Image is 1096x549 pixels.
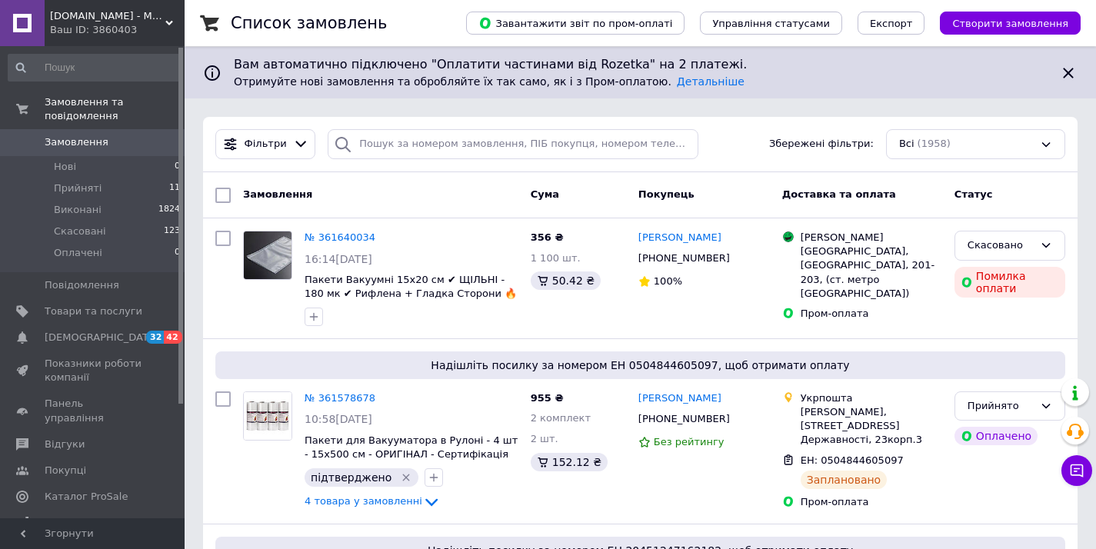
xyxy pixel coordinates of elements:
[234,56,1047,74] span: Вам автоматично підключено "Оплатити частинами від Rozetka" на 2 платежі.
[531,412,591,424] span: 2 комплект
[712,18,830,29] span: Управління статусами
[45,516,98,530] span: Аналітика
[305,434,518,474] a: Пакети для Вакууматора в Рулоні - 4 шт - 15х500 см - ОРИГІНАЛ - Сертифікація FDA+LFGB - ТМ ComShop
[54,181,102,195] span: Прийняті
[924,17,1081,28] a: Створити замовлення
[234,75,745,88] span: Отримуйте нові замовлення та обробляйте їх так само, як і з Пром-оплатою.
[654,436,725,448] span: Без рейтингу
[175,246,180,260] span: 0
[54,225,106,238] span: Скасовані
[305,392,375,404] a: № 361578678
[50,9,165,23] span: ComShop.in.UA - Магазин ТМ ComShop
[305,495,441,507] a: 4 товара у замовленні
[769,137,874,151] span: Збережені фільтри:
[45,397,142,424] span: Панель управління
[638,231,721,245] a: [PERSON_NAME]
[243,391,292,441] a: Фото товару
[466,12,685,35] button: Завантажити звіт по пром-оплаті
[54,160,76,174] span: Нові
[305,274,517,314] a: Пакети Вакуумні 15х20 см ✔ ЩІЛЬНІ - 180 мк ✔ Рифлена + Гладка Сторони 🔥 100 шт в упаковці ❤️ ТМ C...
[968,238,1034,254] div: Скасовано
[328,129,698,159] input: Пошук за номером замовлення, ПІБ покупця, номером телефону, Email, номером накладної
[677,75,745,88] a: Детальніше
[54,246,102,260] span: Оплачені
[45,331,158,344] span: [DEMOGRAPHIC_DATA]
[635,248,733,268] div: [PHONE_NUMBER]
[45,464,86,477] span: Покупці
[858,12,925,35] button: Експорт
[478,16,672,30] span: Завантажити звіт по пром-оплаті
[782,188,896,200] span: Доставка та оплата
[400,471,412,484] svg: Видалити мітку
[954,188,993,200] span: Статус
[305,413,372,425] span: 10:58[DATE]
[45,278,119,292] span: Повідомлення
[45,135,108,149] span: Замовлення
[918,138,951,149] span: (1958)
[1061,455,1092,486] button: Чат з покупцем
[244,392,291,440] img: Фото товару
[175,160,180,174] span: 0
[638,188,695,200] span: Покупець
[531,252,581,264] span: 1 100 шт.
[954,267,1065,298] div: Помилка оплати
[222,358,1059,373] span: Надішліть посилку за номером ЕН 0504844605097, щоб отримати оплату
[899,137,914,151] span: Всі
[231,14,387,32] h1: Список замовлень
[531,231,564,243] span: 356 ₴
[700,12,842,35] button: Управління статусами
[801,245,942,301] div: [GEOGRAPHIC_DATA], [GEOGRAPHIC_DATA], 201-203, (ст. метро [GEOGRAPHIC_DATA])
[531,433,558,444] span: 2 шт.
[801,307,942,321] div: Пром-оплата
[169,181,180,195] span: 11
[531,392,564,404] span: 955 ₴
[311,471,391,484] span: підтверджено
[245,137,287,151] span: Фільтри
[8,54,182,82] input: Пошук
[45,304,142,318] span: Товари та послуги
[50,23,185,37] div: Ваш ID: 3860403
[940,12,1081,35] button: Створити замовлення
[305,253,372,265] span: 16:14[DATE]
[243,231,292,280] a: Фото товару
[531,188,559,200] span: Cума
[164,331,182,344] span: 42
[801,454,904,466] span: ЕН: 0504844605097
[801,231,942,245] div: [PERSON_NAME]
[801,471,888,489] div: Заплановано
[45,95,185,123] span: Замовлення та повідомлення
[164,225,180,238] span: 123
[870,18,913,29] span: Експорт
[531,271,601,290] div: 50.42 ₴
[531,453,608,471] div: 152.12 ₴
[635,409,733,429] div: [PHONE_NUMBER]
[638,391,721,406] a: [PERSON_NAME]
[968,398,1034,414] div: Прийнято
[243,188,312,200] span: Замовлення
[244,231,291,279] img: Фото товару
[305,231,375,243] a: № 361640034
[801,391,942,405] div: Укрпошта
[158,203,180,217] span: 1824
[801,405,942,448] div: [PERSON_NAME], [STREET_ADDRESS] Державності, 23корп.3
[45,357,142,384] span: Показники роботи компанії
[801,495,942,509] div: Пром-оплата
[146,331,164,344] span: 32
[45,438,85,451] span: Відгуки
[952,18,1068,29] span: Створити замовлення
[45,490,128,504] span: Каталог ProSale
[305,496,422,507] span: 4 товара у замовленні
[54,203,102,217] span: Виконані
[954,427,1038,445] div: Оплачено
[654,275,682,287] span: 100%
